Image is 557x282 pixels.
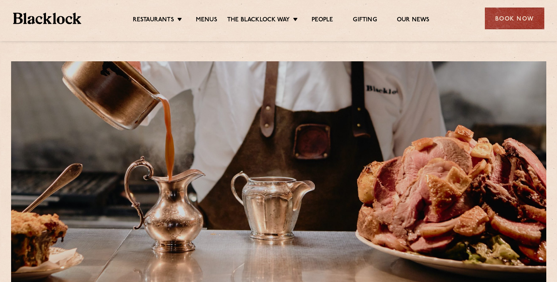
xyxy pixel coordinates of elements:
[353,16,377,25] a: Gifting
[397,16,430,25] a: Our News
[13,13,82,24] img: BL_Textured_Logo-footer-cropped.svg
[227,16,290,25] a: The Blacklock Way
[133,16,174,25] a: Restaurants
[196,16,217,25] a: Menus
[485,8,544,29] div: Book Now
[312,16,333,25] a: People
